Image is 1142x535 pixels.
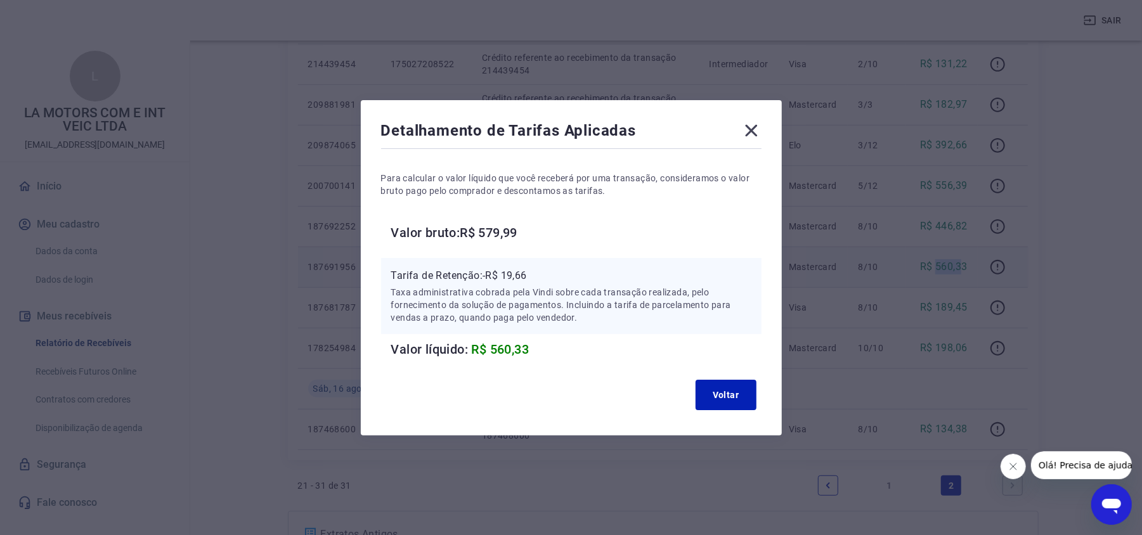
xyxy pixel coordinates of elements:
[1001,454,1026,479] iframe: Fechar mensagem
[391,339,762,359] h6: Valor líquido:
[472,342,529,357] span: R$ 560,33
[8,9,107,19] span: Olá! Precisa de ajuda?
[696,380,756,410] button: Voltar
[1091,484,1132,525] iframe: Botão para abrir a janela de mensagens
[391,286,751,324] p: Taxa administrativa cobrada pela Vindi sobre cada transação realizada, pelo fornecimento da soluç...
[381,172,762,197] p: Para calcular o valor líquido que você receberá por uma transação, consideramos o valor bruto pag...
[1031,451,1132,479] iframe: Mensagem da empresa
[381,120,762,146] div: Detalhamento de Tarifas Aplicadas
[391,222,762,243] h6: Valor bruto: R$ 579,99
[391,268,751,283] p: Tarifa de Retenção: -R$ 19,66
